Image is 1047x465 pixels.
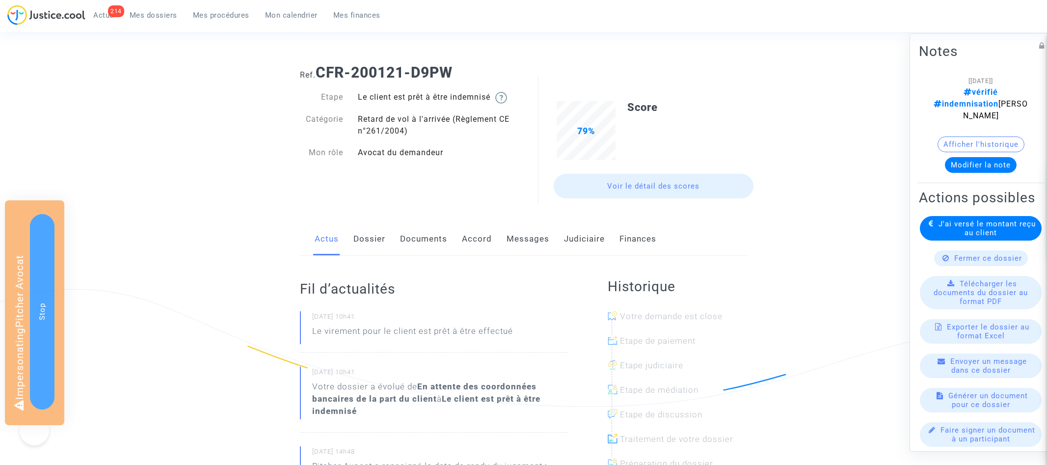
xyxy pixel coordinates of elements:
[934,279,1028,305] span: Télécharger les documents du dossier au format PDF
[7,5,85,25] img: jc-logo.svg
[265,11,318,20] span: Mon calendrier
[185,8,257,23] a: Mes procédures
[619,223,656,255] a: Finances
[85,8,122,23] a: 214Actus
[108,5,124,17] div: 214
[122,8,185,23] a: Mes dossiers
[20,416,49,445] iframe: Help Scout Beacon - Open
[312,325,513,342] p: Le virement pour le client est prêt à être effectué
[333,11,380,20] span: Mes finances
[919,42,1043,59] h2: Notes
[130,11,177,20] span: Mes dossiers
[312,312,568,325] small: [DATE] 10h41
[300,70,316,80] span: Ref.
[939,219,1036,237] span: J'ai versé le montant reçu au client
[5,200,64,425] div: Impersonating
[315,223,339,255] a: Actus
[968,77,993,84] span: [[DATE]]
[293,113,350,137] div: Catégorie
[964,87,998,96] span: vérifié
[495,92,507,104] img: help.svg
[400,223,447,255] a: Documents
[257,8,325,23] a: Mon calendrier
[325,8,388,23] a: Mes finances
[954,253,1022,262] span: Fermer ce dossier
[462,223,492,255] a: Accord
[300,280,568,298] h2: Fil d’actualités
[919,189,1043,206] h2: Actions possibles
[950,356,1027,374] span: Envoyer un message dans ce dossier
[948,391,1028,409] span: Générer un document pour ce dossier
[316,64,453,81] b: CFR-200121-D9PW
[627,101,658,113] b: Score
[934,99,998,108] span: indemnisation
[934,87,1028,120] span: [PERSON_NAME]
[353,223,385,255] a: Dossier
[554,174,754,198] a: Voir le détail des scores
[93,11,114,20] span: Actus
[947,322,1029,340] span: Exporter le dossier au format Excel
[620,311,723,321] span: Votre demande est close
[938,136,1024,152] button: Afficher l'historique
[30,214,54,410] button: Stop
[312,381,568,417] div: Votre dossier a évolué de à
[293,91,350,104] div: Etape
[293,147,350,159] div: Mon rôle
[577,126,595,136] span: 79%
[350,147,524,159] div: Avocat du demandeur
[312,368,568,381] small: [DATE] 10h41
[608,278,747,295] h2: Historique
[312,447,568,460] small: [DATE] 14h48
[350,113,524,137] div: Retard de vol à l'arrivée (Règlement CE n°261/2004)
[564,223,605,255] a: Judiciaire
[312,382,537,404] b: En attente des coordonnées bancaires de la part du client
[312,394,540,416] b: Le client est prêt à être indemnisé
[507,223,549,255] a: Messages
[940,425,1035,443] span: Faire signer un document à un participant
[350,91,524,104] div: Le client est prêt à être indemnisé
[38,303,47,320] span: Stop
[945,157,1017,172] button: Modifier la note
[193,11,249,20] span: Mes procédures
